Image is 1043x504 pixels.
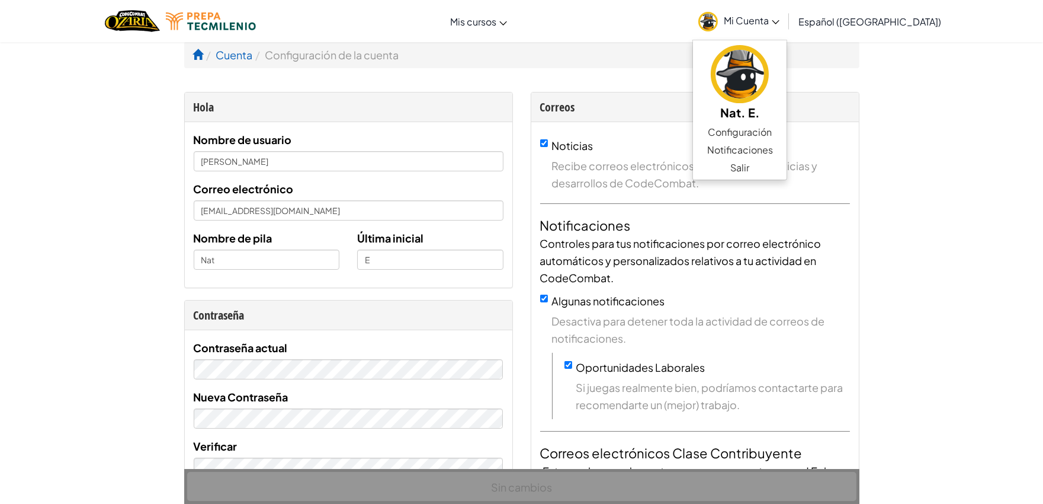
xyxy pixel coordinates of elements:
img: Logotipo de Tecmilenio [166,12,256,30]
font: Desactiva para detener toda la actividad de correos de notificaciones. [552,314,825,345]
font: Nat. E. [720,105,760,120]
font: Mi Cuenta [724,14,769,27]
font: Correo electrónico [194,182,294,196]
font: Hola [194,99,214,115]
font: Notificaciones [540,217,631,234]
font: Mis cursos [450,15,496,28]
font: Nombre de usuario [194,133,292,146]
font: Noticias [552,139,593,152]
font: Recibe correos electrónicos con las últimas noticias y desarrollos de CodeCombat. [552,159,818,190]
a: Configuración [693,123,787,141]
img: Hogar [105,9,160,33]
img: avatar [698,12,718,31]
a: Mis cursos [444,5,513,37]
font: Última inicial [357,231,423,245]
a: Mi Cuenta [692,2,785,40]
font: Algunas notificaciones [552,294,665,308]
a: Español ([GEOGRAPHIC_DATA]) [792,5,947,37]
font: Si juegas realmente bien, podríamos contactarte para recomendarte un (mejor) trabajo. [576,381,843,412]
font: Configuración [708,126,772,138]
font: Controles para tus notificaciones por correo electrónico automáticos y personalizados relativos a... [540,237,821,285]
a: Nat. E. [693,43,787,123]
font: Verificar [194,439,238,453]
font: Oportunidades Laborales [576,361,705,374]
font: Contraseña actual [194,341,288,355]
a: Logotipo de Ozaria de CodeCombat [105,9,160,33]
font: ¡Estamos buscando gente que se una a nuestro grupo! Echa un vistazo a la [540,464,850,495]
font: Correos [540,99,575,115]
a: Notificaciones [693,141,787,159]
font: Notificaciones [707,143,773,156]
font: Salir [730,161,749,174]
font: Configuración de la cuenta [265,48,399,62]
a: Cuenta [216,48,253,62]
font: Contraseña [194,307,245,323]
a: Salir [693,159,787,177]
font: Correos electrónicos Clase Contribuyente [540,445,803,461]
font: Nueva Contraseña [194,390,288,404]
font: Español ([GEOGRAPHIC_DATA]) [798,15,941,28]
font: Nombre de pila [194,231,272,245]
img: avatar [711,45,769,103]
